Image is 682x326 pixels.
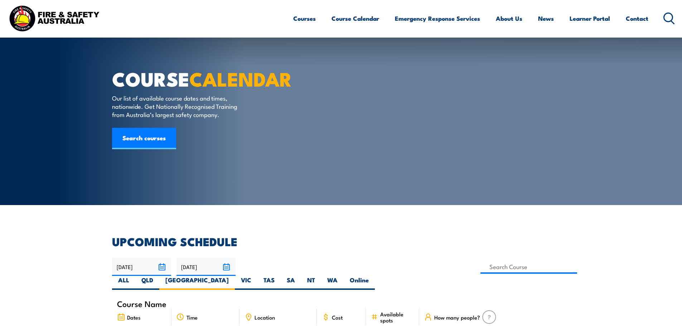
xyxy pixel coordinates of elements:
a: Contact [626,9,648,28]
span: Location [255,314,275,320]
h2: UPCOMING SCHEDULE [112,236,570,246]
label: NT [301,276,321,290]
label: Online [344,276,375,290]
span: How many people? [434,314,480,320]
h1: COURSE [112,70,289,87]
a: Emergency Response Services [395,9,480,28]
span: Time [187,314,198,320]
label: WA [321,276,344,290]
label: ALL [112,276,135,290]
label: VIC [235,276,257,290]
input: Search Course [480,260,577,274]
span: Course Name [117,301,166,307]
a: News [538,9,554,28]
a: Courses [293,9,316,28]
span: Cost [332,314,343,320]
a: Course Calendar [332,9,379,28]
label: TAS [257,276,281,290]
span: Dates [127,314,141,320]
input: From date [112,258,171,276]
a: Learner Portal [570,9,610,28]
a: About Us [496,9,522,28]
label: [GEOGRAPHIC_DATA] [159,276,235,290]
input: To date [176,258,236,276]
label: SA [281,276,301,290]
label: QLD [135,276,159,290]
span: Available spots [380,311,414,323]
p: Our list of available course dates and times, nationwide. Get Nationally Recognised Training from... [112,94,243,119]
a: Search courses [112,128,176,149]
strong: CALENDAR [189,63,292,93]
